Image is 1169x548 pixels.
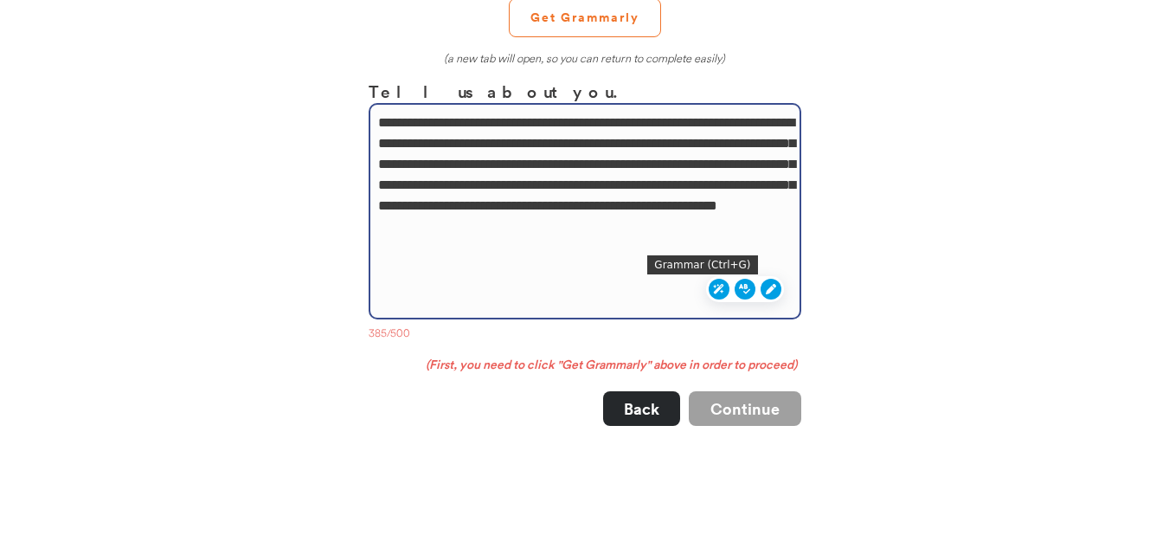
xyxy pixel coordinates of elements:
[689,391,801,426] button: Continue
[603,391,680,426] button: Back
[369,326,801,344] div: 385/500
[444,51,725,65] em: (a new tab will open, so you can return to complete easily)
[369,357,801,374] div: (First, you need to click "Get Grammarly" above in order to proceed)
[369,79,801,104] h3: Tell us about you.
